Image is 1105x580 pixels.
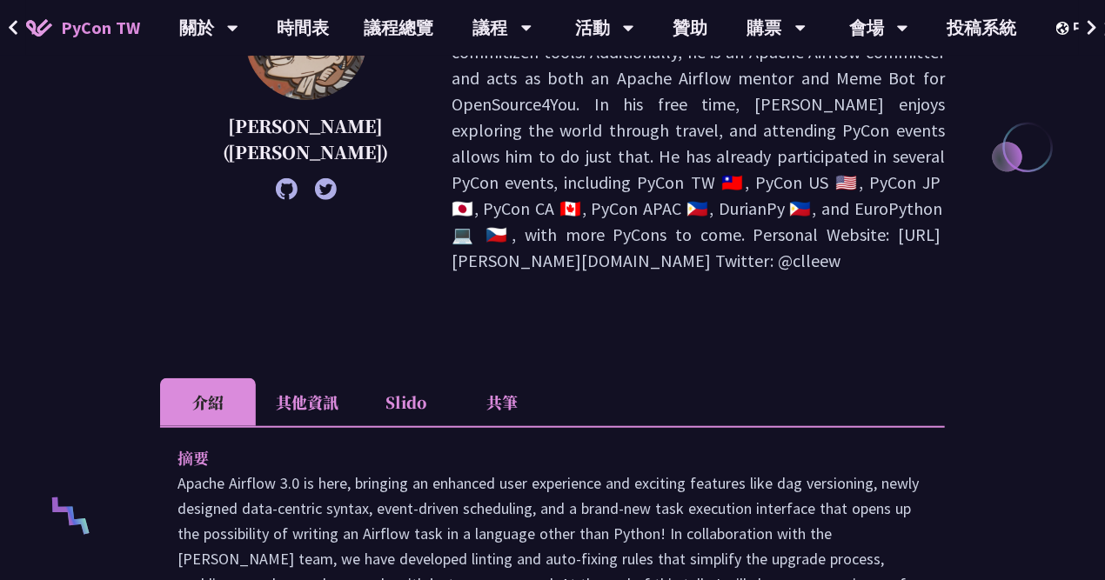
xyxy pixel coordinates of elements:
[1056,22,1074,35] img: Locale Icon
[160,378,256,426] li: 介紹
[358,378,454,426] li: Slido
[454,378,550,426] li: 共筆
[177,445,893,470] p: 摘要
[9,6,157,50] a: PyCon TW
[26,19,52,37] img: Home icon of PyCon TW 2025
[61,15,140,41] span: PyCon TW
[204,113,408,165] p: [PERSON_NAME] ([PERSON_NAME])
[256,378,358,426] li: 其他資訊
